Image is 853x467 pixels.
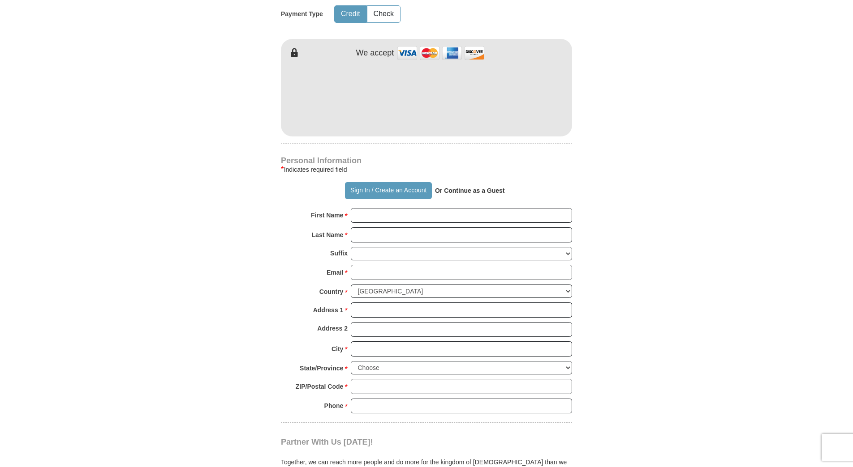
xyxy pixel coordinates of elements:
strong: Or Continue as a Guest [435,187,505,194]
strong: Phone [324,399,344,412]
strong: City [332,343,343,355]
strong: Suffix [330,247,348,259]
h4: We accept [356,48,394,58]
strong: Address 1 [313,304,344,316]
button: Credit [335,6,366,22]
button: Check [367,6,400,22]
strong: Country [319,285,344,298]
button: Sign In / Create an Account [345,182,431,199]
strong: First Name [311,209,343,221]
strong: Last Name [312,229,344,241]
strong: State/Province [300,362,343,374]
strong: Address 2 [317,322,348,335]
div: Indicates required field [281,164,572,175]
h5: Payment Type [281,10,323,18]
img: credit cards accepted [396,43,486,63]
strong: Email [327,266,343,279]
h4: Personal Information [281,157,572,164]
strong: ZIP/Postal Code [296,380,344,393]
span: Partner With Us [DATE]! [281,437,373,446]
